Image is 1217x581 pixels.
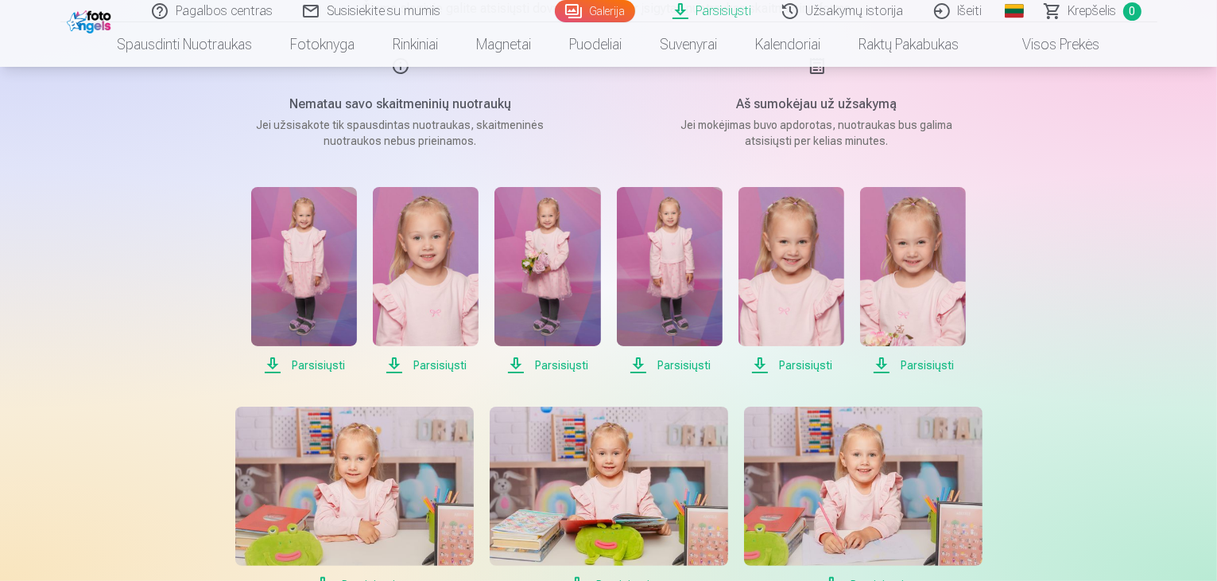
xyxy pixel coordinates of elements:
[251,356,357,375] span: Parsisiųsti
[617,187,723,375] a: Parsisiųsti
[617,356,723,375] span: Parsisiųsti
[666,117,968,149] p: Jei mokėjimas buvo apdorotas, nuotraukas bus galima atsisiųsti per kelias minutes.
[494,187,600,375] a: Parsisiųsti
[99,22,272,67] a: Spausdinti nuotraukas
[250,95,552,114] h5: Nematau savo skaitmeninių nuotraukų
[738,356,844,375] span: Parsisiųsti
[373,356,479,375] span: Parsisiųsti
[458,22,551,67] a: Magnetai
[272,22,374,67] a: Fotoknyga
[551,22,641,67] a: Puodeliai
[666,95,968,114] h5: Aš sumokėjau už užsakymą
[840,22,979,67] a: Raktų pakabukas
[373,187,479,375] a: Parsisiųsti
[494,356,600,375] span: Parsisiųsti
[374,22,458,67] a: Rinkiniai
[250,117,552,149] p: Jei užsisakote tik spausdintas nuotraukas, skaitmeninės nuotraukos nebus prieinamos.
[1068,2,1117,21] span: Krepšelis
[860,356,966,375] span: Parsisiųsti
[738,187,844,375] a: Parsisiųsti
[979,22,1119,67] a: Visos prekės
[251,187,357,375] a: Parsisiųsti
[860,187,966,375] a: Parsisiųsti
[641,22,737,67] a: Suvenyrai
[1123,2,1141,21] span: 0
[67,6,115,33] img: /fa2
[737,22,840,67] a: Kalendoriai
